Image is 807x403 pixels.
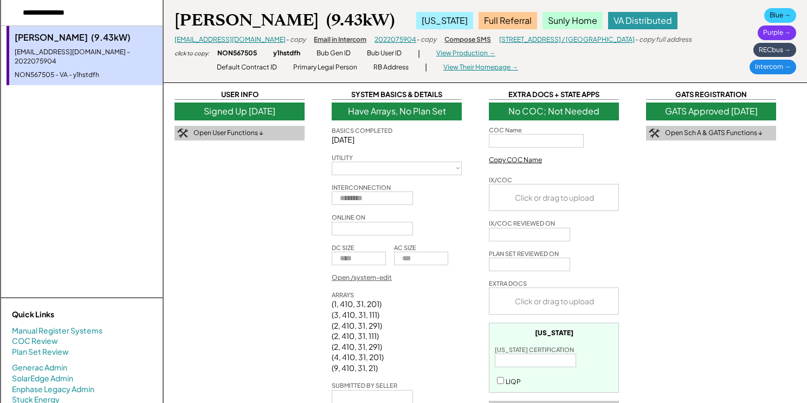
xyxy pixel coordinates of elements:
label: LIQP [506,378,521,386]
div: GATS REGISTRATION [646,89,776,100]
a: [STREET_ADDRESS] / [GEOGRAPHIC_DATA] [499,35,635,43]
div: Purple → [758,25,796,40]
div: Intercom → [750,60,796,74]
div: Blue → [764,8,796,23]
div: click to copy: [175,49,209,57]
div: RB Address [373,63,409,72]
a: 2022075904 [375,35,416,43]
div: PLAN SET REVIEWED ON [489,250,559,258]
div: Bub Gen ID [317,49,351,58]
div: [EMAIL_ADDRESS][DOMAIN_NAME] - 2022075904 [15,48,157,66]
div: View Their Homepage → [443,63,518,72]
div: [PERSON_NAME] (9.43kW) [175,10,395,31]
div: DC SIZE [332,244,354,252]
div: RECbus → [753,43,796,57]
a: COC Review [12,336,58,347]
a: [EMAIL_ADDRESS][DOMAIN_NAME] [175,35,286,43]
div: View Production → [436,49,495,58]
div: Open Sch A & GATS Functions ↓ [665,129,763,138]
div: Full Referral [479,12,537,29]
div: Copy COC Name [489,156,542,165]
div: NON567505 - VA - y1hstdfh [15,71,157,80]
div: COC Name [489,126,522,134]
div: Click or drag to upload [489,184,619,210]
div: Open User Functions ↓ [193,129,263,138]
div: AC SIZE [394,244,416,252]
div: Primary Legal Person [293,63,357,72]
div: SYSTEM BASICS & DETAILS [332,89,462,100]
div: GATS Approved [DATE] [646,103,776,120]
div: [US_STATE] [535,329,573,337]
div: (1, 410, 31, 201) (3, 410, 31, 111) (2, 410, 31, 291) (2, 410, 31, 111) (2, 410, 31, 291) (4, 410... [332,299,384,373]
a: Plan Set Review [12,347,69,357]
div: Email in Intercom [314,35,366,44]
div: EXTRA DOCS + STATE APPS [489,89,619,100]
div: SUBMITTED BY SELLER [332,381,397,389]
div: - copy [416,35,436,44]
a: Enphase Legacy Admin [12,384,94,395]
div: INTERCONNECTION [332,183,391,191]
a: Manual Register Systems [12,325,102,336]
div: Bub User ID [367,49,402,58]
div: Click or drag to upload [489,288,619,314]
a: Generac Admin [12,362,67,373]
div: [US_STATE] [416,12,473,29]
div: Sunly Home [543,12,603,29]
div: VA Distributed [608,12,677,29]
div: NON567505 [217,49,257,58]
div: y1hstdfh [273,49,300,58]
div: IX/COC [489,176,512,184]
div: [DATE] [332,135,462,145]
div: Open /system-edit [332,273,392,283]
div: BASICS COMPLETED [332,126,392,135]
div: Quick Links [12,309,120,320]
div: IX/COC REVIEWED ON [489,219,555,227]
div: UTILITY [332,153,353,162]
div: [PERSON_NAME] (9.43kW) [15,31,157,43]
div: USER INFO [175,89,305,100]
div: | [425,62,427,73]
div: | [418,48,420,59]
div: EXTRA DOCS [489,279,527,287]
div: No COC; Not Needed [489,103,619,120]
div: Default Contract ID [217,63,277,72]
div: [US_STATE] CERTIFICATION [495,346,574,354]
div: Have Arrays, No Plan Set [332,103,462,120]
img: tool-icon.png [177,129,188,138]
div: ONLINE ON [332,213,365,221]
div: - copy [286,35,306,44]
img: tool-icon.png [649,129,660,138]
div: Signed Up [DATE] [175,103,305,120]
a: SolarEdge Admin [12,373,73,384]
div: - copy full address [635,35,692,44]
div: ARRAYS [332,291,354,299]
div: Compose SMS [444,35,491,44]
